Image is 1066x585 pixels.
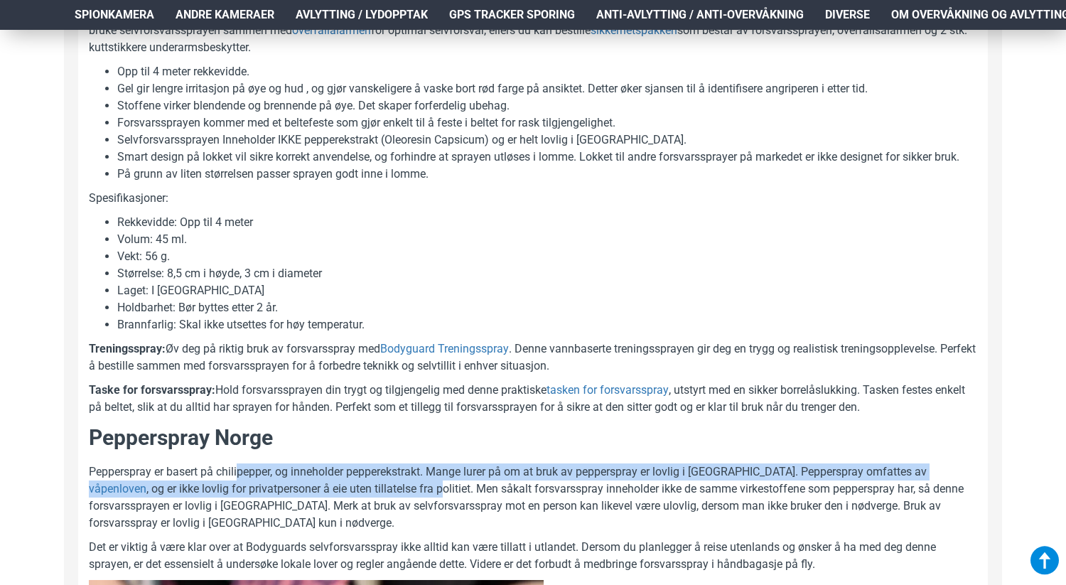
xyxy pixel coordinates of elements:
[176,6,274,23] span: Andre kameraer
[292,22,371,39] a: overfallalarmen
[117,231,977,248] li: Volum: 45 ml.
[89,463,977,532] p: Pepperspray er basert på chilipepper, og inneholder pepperekstrakt. Mange lurer på om at bruk av ...
[75,6,154,23] span: Spionkamera
[380,340,509,358] a: Bodyguard Treningsspray
[117,316,977,333] li: Brannfarlig: Skal ikke utsettes for høy temperatur.
[89,423,977,453] h2: Pepperspray Norge
[117,114,977,132] li: Forsvarssprayen kommer med et beltefeste som gjør enkelt til å feste i beltet for rask tilgjengel...
[596,6,804,23] span: Anti-avlytting / Anti-overvåkning
[89,383,215,397] b: Taske for forsvarsspray:
[117,248,977,265] li: Vekt: 56 g.
[89,539,977,573] p: Det er viktig å være klar over at Bodyguards selvforsvarsspray ikke alltid kan være tillatt i utl...
[117,132,977,149] li: Selvforsvarssprayen Inneholder IKKE pepperekstrakt (Oleoresin Capsicum) og er helt lovlig i [GEOG...
[117,282,977,299] li: Laget: I [GEOGRAPHIC_DATA]
[117,97,977,114] li: Stoffene virker blendende og brennende på øye. Det skaper forferdelig ubehag.
[296,6,428,23] span: Avlytting / Lydopptak
[117,80,977,97] li: Gel gir lengre irritasjon på øye og hud , og gjør vanskeligere å vaske bort rød farge på ansiktet...
[117,149,977,166] li: Smart design på lokket vil sikre korrekt anvendelse, og forhindre at sprayen utløses i lomme. Lok...
[89,342,166,355] b: Treningsspray:
[89,190,977,207] p: Spesifikasjoner:
[89,340,977,375] p: Øv deg på riktig bruk av forsvarsspray med . Denne vannbaserte treningssprayen gir deg en trygg o...
[449,6,575,23] span: GPS Tracker Sporing
[117,265,977,282] li: Størrelse: 8,5 cm i høyde, 3 cm i diameter
[89,481,146,498] a: våpenloven
[591,22,677,39] a: sikkerhetspakken
[117,166,977,183] li: På grunn av liten størrelsen passer sprayen godt inne i lomme.
[825,6,870,23] span: Diverse
[117,299,977,316] li: Holdbarhet: Bør byttes etter 2 år.
[117,214,977,231] li: Rekkevidde: Opp til 4 meter
[89,382,977,416] p: Hold forsvarssprayen din trygt og tilgjengelig med denne praktiske , utstyrt med en sikker borrel...
[547,382,669,399] a: tasken for forsvarsspray
[117,63,977,80] li: Opp til 4 meter rekkevidde.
